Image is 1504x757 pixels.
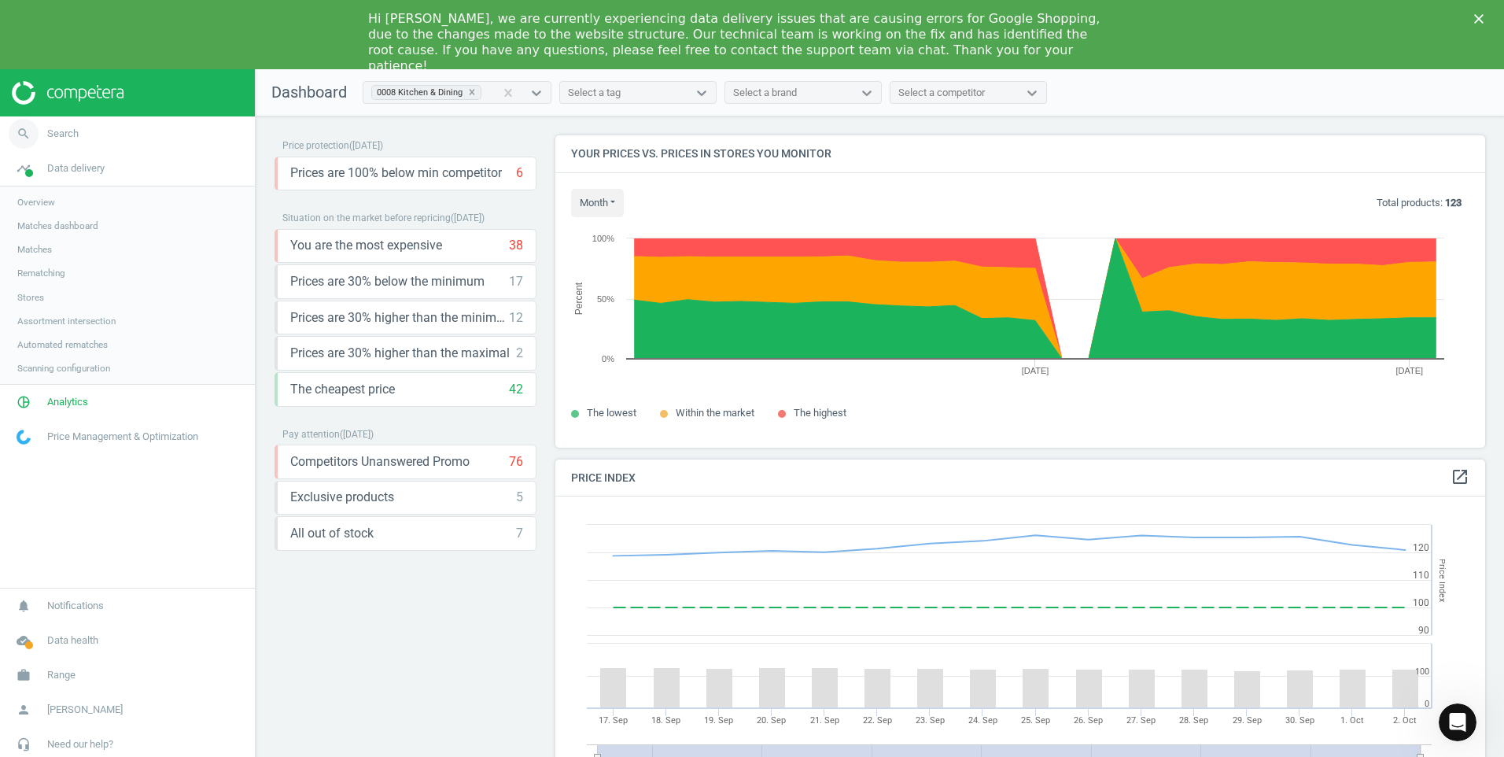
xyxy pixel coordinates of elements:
[368,11,1111,74] div: Hi [PERSON_NAME], we are currently experiencing data delivery issues that are causing errors for ...
[1340,715,1364,726] tspan: 1. Oct
[1445,197,1462,209] b: 123
[47,430,198,444] span: Price Management & Optimization
[1415,667,1429,677] text: 100
[282,429,340,440] span: Pay attention
[587,407,636,419] span: The lowest
[568,86,621,100] div: Select a tag
[12,81,123,105] img: ajHJNr6hYgQAAAAASUVORK5CYII=
[1418,625,1429,636] text: 90
[810,715,839,726] tspan: 21. Sep
[47,161,105,175] span: Data delivery
[290,309,509,327] span: Prices are 30% higher than the minimum
[17,291,44,304] span: Stores
[1285,715,1314,726] tspan: 30. Sep
[340,429,374,440] span: ( [DATE] )
[509,381,523,398] div: 42
[17,430,31,445] img: wGWNvw8QSZomAAAAABJRU5ErkJggg==
[898,86,985,100] div: Select a competitor
[290,489,394,506] span: Exclusive products
[47,703,123,717] span: [PERSON_NAME]
[794,407,846,419] span: The highest
[509,237,523,254] div: 38
[47,633,98,648] span: Data health
[17,362,110,375] span: Scanning configuration
[290,273,485,290] span: Prices are 30% below the minimum
[509,273,523,290] div: 17
[733,86,797,100] div: Select a brand
[9,591,39,621] i: notifications
[282,140,349,151] span: Price protection
[290,453,470,471] span: Competitors Unanswered Promo
[916,715,945,726] tspan: 23. Sep
[17,267,65,279] span: Rematching
[599,715,628,726] tspan: 17. Sep
[1021,715,1050,726] tspan: 25. Sep
[9,153,39,183] i: timeline
[1233,715,1262,726] tspan: 29. Sep
[757,715,786,726] tspan: 20. Sep
[555,460,1485,497] h4: Price Index
[9,660,39,690] i: work
[509,309,523,327] div: 12
[349,140,383,151] span: ( [DATE] )
[1126,715,1156,726] tspan: 27. Sep
[516,345,523,362] div: 2
[290,381,395,398] span: The cheapest price
[1439,703,1476,741] iframe: Intercom live chat
[1179,715,1208,726] tspan: 28. Sep
[17,220,98,232] span: Matches dashboard
[47,737,113,751] span: Need our help?
[290,164,502,182] span: Prices are 100% below min competitor
[17,243,52,256] span: Matches
[1413,570,1429,581] text: 110
[516,489,523,506] div: 5
[1395,366,1423,375] tspan: [DATE]
[516,164,523,182] div: 6
[17,338,108,351] span: Automated rematches
[1425,699,1429,709] text: 0
[602,354,614,364] text: 0%
[47,395,88,409] span: Analytics
[290,345,510,362] span: Prices are 30% higher than the maximal
[9,119,39,149] i: search
[676,407,754,419] span: Within the market
[1022,366,1049,375] tspan: [DATE]
[968,715,997,726] tspan: 24. Sep
[651,715,680,726] tspan: 18. Sep
[592,234,614,243] text: 100%
[1393,715,1417,726] tspan: 2. Oct
[290,525,374,542] span: All out of stock
[1437,559,1447,602] tspan: Price Index
[451,212,485,223] span: ( [DATE] )
[282,212,451,223] span: Situation on the market before repricing
[573,282,584,315] tspan: Percent
[863,715,892,726] tspan: 22. Sep
[704,715,733,726] tspan: 19. Sep
[571,189,624,217] button: month
[17,196,55,209] span: Overview
[555,135,1485,172] h4: Your prices vs. prices in stores you monitor
[509,453,523,471] div: 76
[47,668,76,682] span: Range
[1451,467,1469,486] i: open_in_new
[290,237,442,254] span: You are the most expensive
[47,127,79,141] span: Search
[1413,597,1429,608] text: 100
[1474,14,1490,24] div: Close
[17,315,116,327] span: Assortment intersection
[597,294,614,304] text: 50%
[1074,715,1103,726] tspan: 26. Sep
[1413,542,1429,553] text: 120
[9,626,39,655] i: cloud_done
[9,695,39,725] i: person
[9,387,39,417] i: pie_chart_outlined
[47,599,104,613] span: Notifications
[372,86,463,99] div: 0008 Kitchen & Dining
[1451,467,1469,488] a: open_in_new
[516,525,523,542] div: 7
[271,83,347,102] span: Dashboard
[1377,196,1462,210] p: Total products:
